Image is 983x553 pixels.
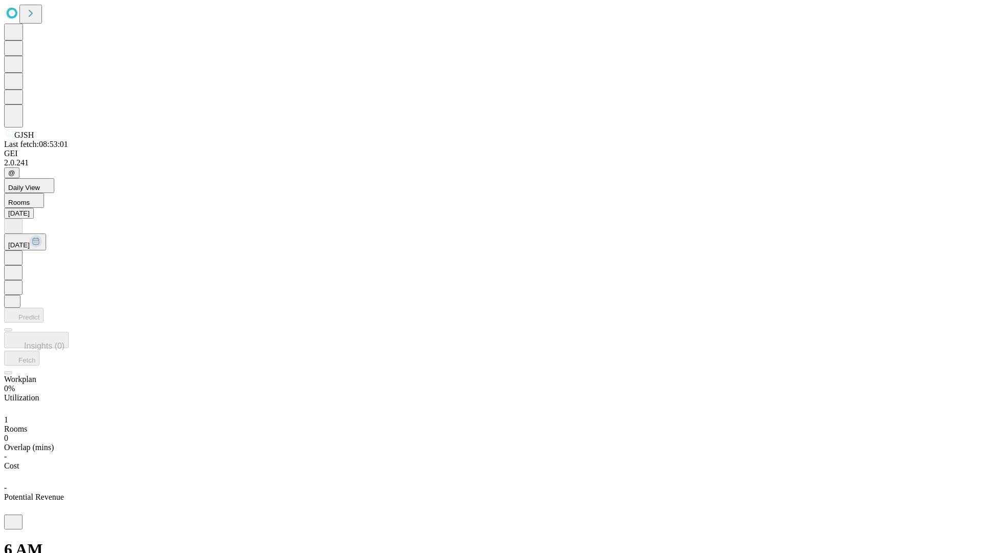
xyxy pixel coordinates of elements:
span: Cost [4,461,19,470]
span: Utilization [4,393,39,402]
span: [DATE] [8,241,30,249]
span: - [4,452,7,461]
span: 0 [4,434,8,442]
span: Insights (0) [24,342,65,350]
span: Potential Revenue [4,493,64,501]
div: GEI [4,149,979,158]
span: GJSH [14,131,34,139]
span: 1 [4,415,8,424]
button: Rooms [4,193,44,208]
span: Rooms [8,199,30,206]
span: Daily View [8,184,40,192]
span: Workplan [4,375,36,384]
button: [DATE] [4,233,46,250]
button: @ [4,167,19,178]
button: Daily View [4,178,54,193]
span: - [4,483,7,492]
span: 0% [4,384,15,393]
div: 2.0.241 [4,158,979,167]
button: Fetch [4,351,39,366]
button: Predict [4,308,44,323]
span: Rooms [4,424,27,433]
button: [DATE] [4,208,34,219]
span: @ [8,169,15,177]
span: Last fetch: 08:53:01 [4,140,68,148]
button: Insights (0) [4,332,69,348]
span: Overlap (mins) [4,443,54,452]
